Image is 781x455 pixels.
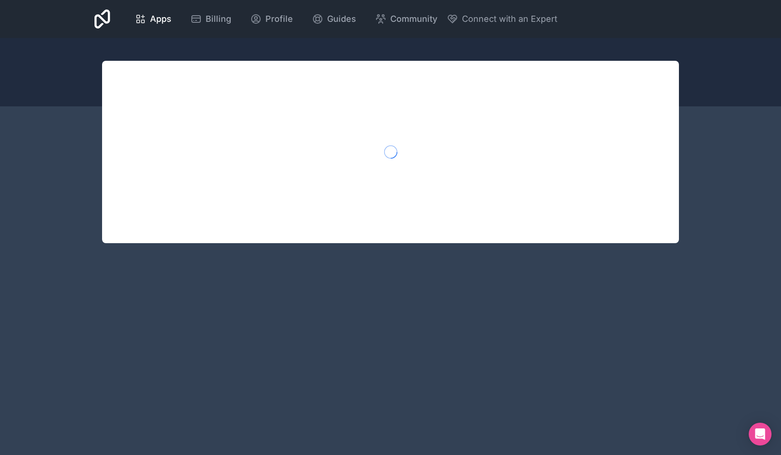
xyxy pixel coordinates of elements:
[327,12,356,26] span: Guides
[447,12,557,26] button: Connect with an Expert
[462,12,557,26] span: Connect with an Expert
[304,9,364,29] a: Guides
[206,12,231,26] span: Billing
[390,12,437,26] span: Community
[265,12,293,26] span: Profile
[367,9,445,29] a: Community
[127,9,179,29] a: Apps
[183,9,239,29] a: Billing
[243,9,301,29] a: Profile
[150,12,171,26] span: Apps
[749,423,772,446] div: Open Intercom Messenger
